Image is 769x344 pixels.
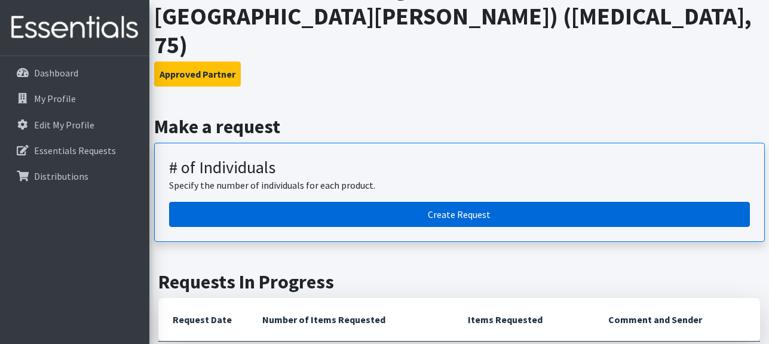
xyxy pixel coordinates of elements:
[169,158,750,178] h3: # of Individuals
[5,139,145,162] a: Essentials Requests
[454,298,594,342] th: Items Requested
[154,62,241,87] button: Approved Partner
[5,8,145,48] img: HumanEssentials
[34,67,78,79] p: Dashboard
[248,298,454,342] th: Number of Items Requested
[34,145,116,156] p: Essentials Requests
[34,119,94,131] p: Edit My Profile
[34,93,76,105] p: My Profile
[158,298,248,342] th: Request Date
[5,87,145,110] a: My Profile
[5,164,145,188] a: Distributions
[154,115,765,138] h2: Make a request
[169,178,750,192] p: Specify the number of individuals for each product.
[169,202,750,227] a: Create a request by number of individuals
[5,113,145,137] a: Edit My Profile
[34,170,88,182] p: Distributions
[5,61,145,85] a: Dashboard
[594,298,760,342] th: Comment and Sender
[158,271,760,293] h2: Requests In Progress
